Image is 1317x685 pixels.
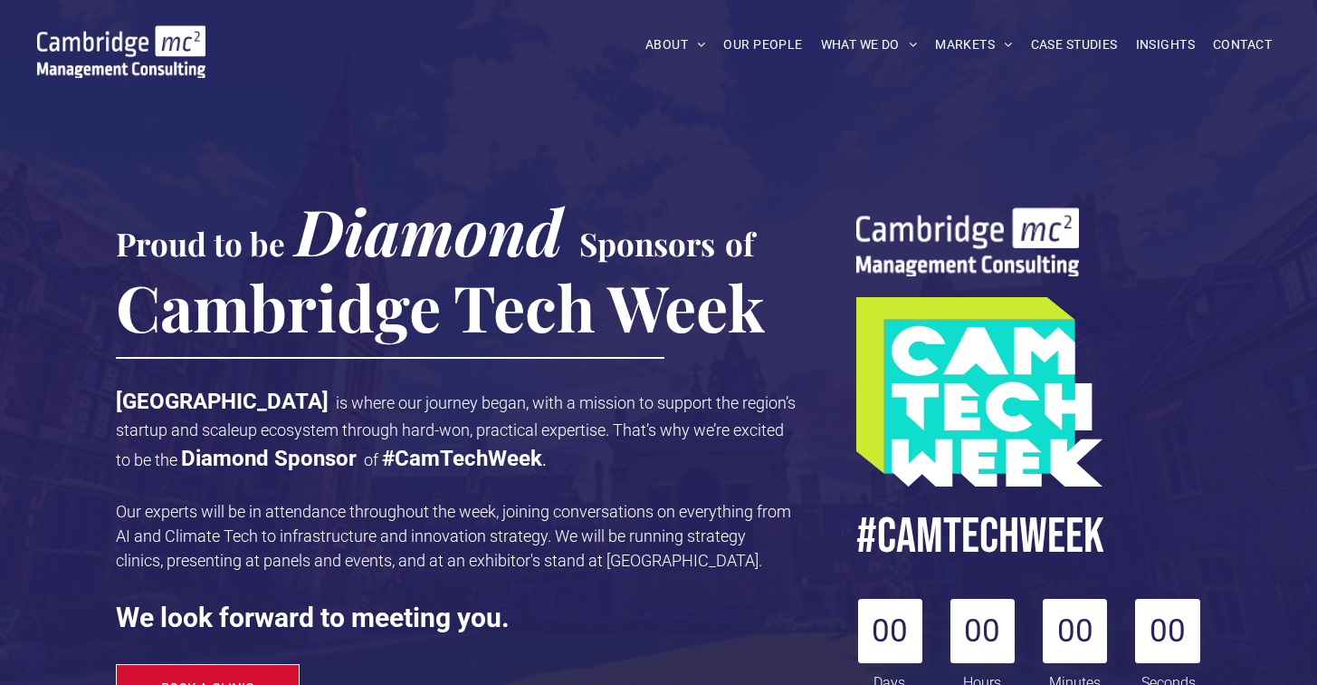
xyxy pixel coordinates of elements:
a: OUR PEOPLE [714,31,811,59]
span: Our experts will be in attendance throughout the week, joining conversations on everything from A... [116,502,791,570]
div: 00 [858,599,922,663]
span: of [364,450,378,469]
strong: Diamond Sponsor [181,446,357,471]
a: ABOUT [636,31,715,59]
span: #CamTECHWEEK [856,507,1104,567]
strong: We look forward to meeting you. [116,602,510,633]
div: 00 [1043,599,1107,663]
img: sustainability [856,207,1079,276]
span: . [542,450,547,469]
div: 00 [950,599,1015,663]
span: Sponsors [579,222,715,265]
a: CONTACT [1204,31,1281,59]
a: CASE STUDIES [1022,31,1127,59]
a: WHAT WE DO [812,31,927,59]
span: of [725,222,754,265]
strong: #CamTechWeek [382,446,542,471]
span: is where our journey began, with a mission to support the region’s startup and scaleup ecosystem ... [116,393,796,469]
span: Proud to be [116,222,285,265]
img: Go to Homepage [37,25,205,78]
span: Diamond [295,188,563,273]
div: 00 [1135,599,1199,663]
img: A turquoise and lime green geometric graphic with the words CAM TECH WEEK in bold white letters s... [856,297,1102,487]
strong: [GEOGRAPHIC_DATA] [116,389,329,414]
span: Cambridge Tech Week [116,264,765,349]
a: MARKETS [926,31,1021,59]
a: Your Business Transformed | Cambridge Management Consulting [37,28,205,47]
a: INSIGHTS [1127,31,1204,59]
